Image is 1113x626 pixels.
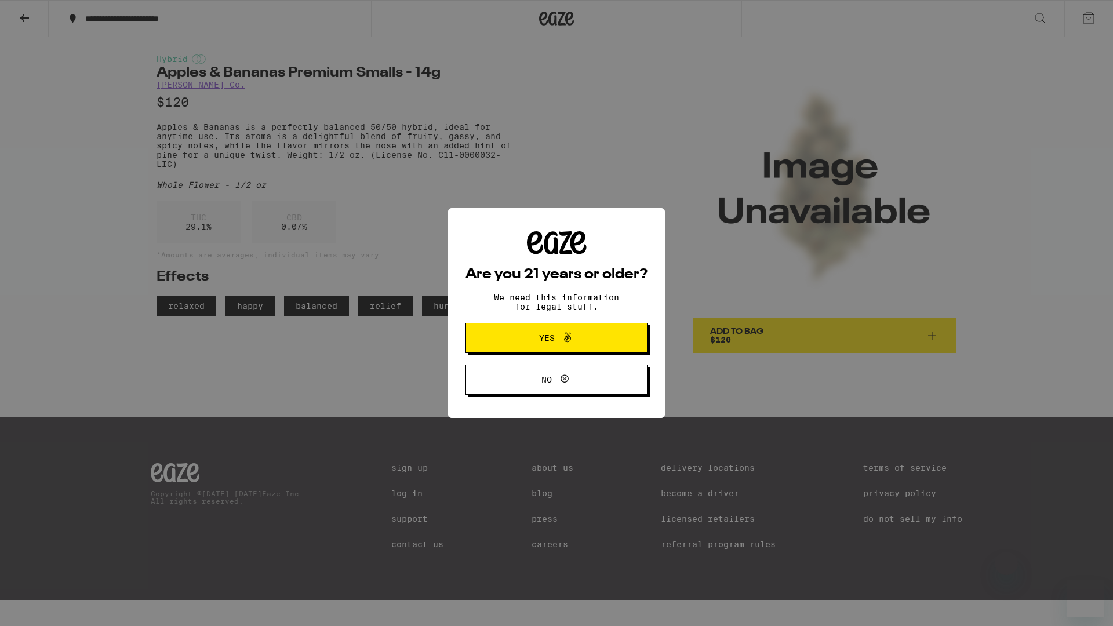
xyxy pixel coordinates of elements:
span: Yes [539,334,555,342]
button: Yes [465,323,648,353]
span: No [541,376,552,384]
iframe: Button to launch messaging window [1067,580,1104,617]
h2: Are you 21 years or older? [465,268,648,282]
button: No [465,365,648,395]
iframe: Close message [995,552,1018,575]
p: We need this information for legal stuff. [484,293,629,311]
